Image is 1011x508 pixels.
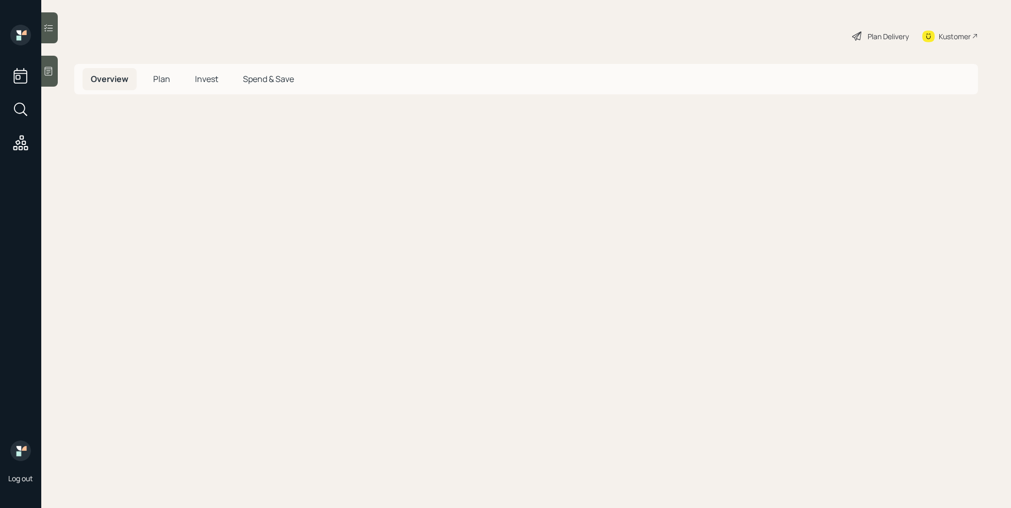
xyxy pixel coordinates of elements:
[195,73,218,85] span: Invest
[8,473,33,483] div: Log out
[939,31,971,42] div: Kustomer
[243,73,294,85] span: Spend & Save
[868,31,909,42] div: Plan Delivery
[153,73,170,85] span: Plan
[91,73,128,85] span: Overview
[10,440,31,461] img: retirable_logo.png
